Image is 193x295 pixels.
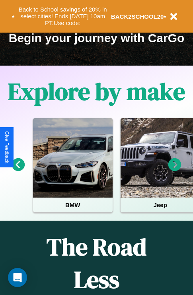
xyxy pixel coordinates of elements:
div: Open Intercom Messenger [8,268,27,287]
div: Give Feedback [4,131,10,163]
button: Back to School savings of 20% in select cities! Ends [DATE] 10am PT.Use code: [15,4,111,29]
b: BACK2SCHOOL20 [111,13,164,20]
h1: Explore by make [8,75,185,108]
h4: BMW [33,198,113,212]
